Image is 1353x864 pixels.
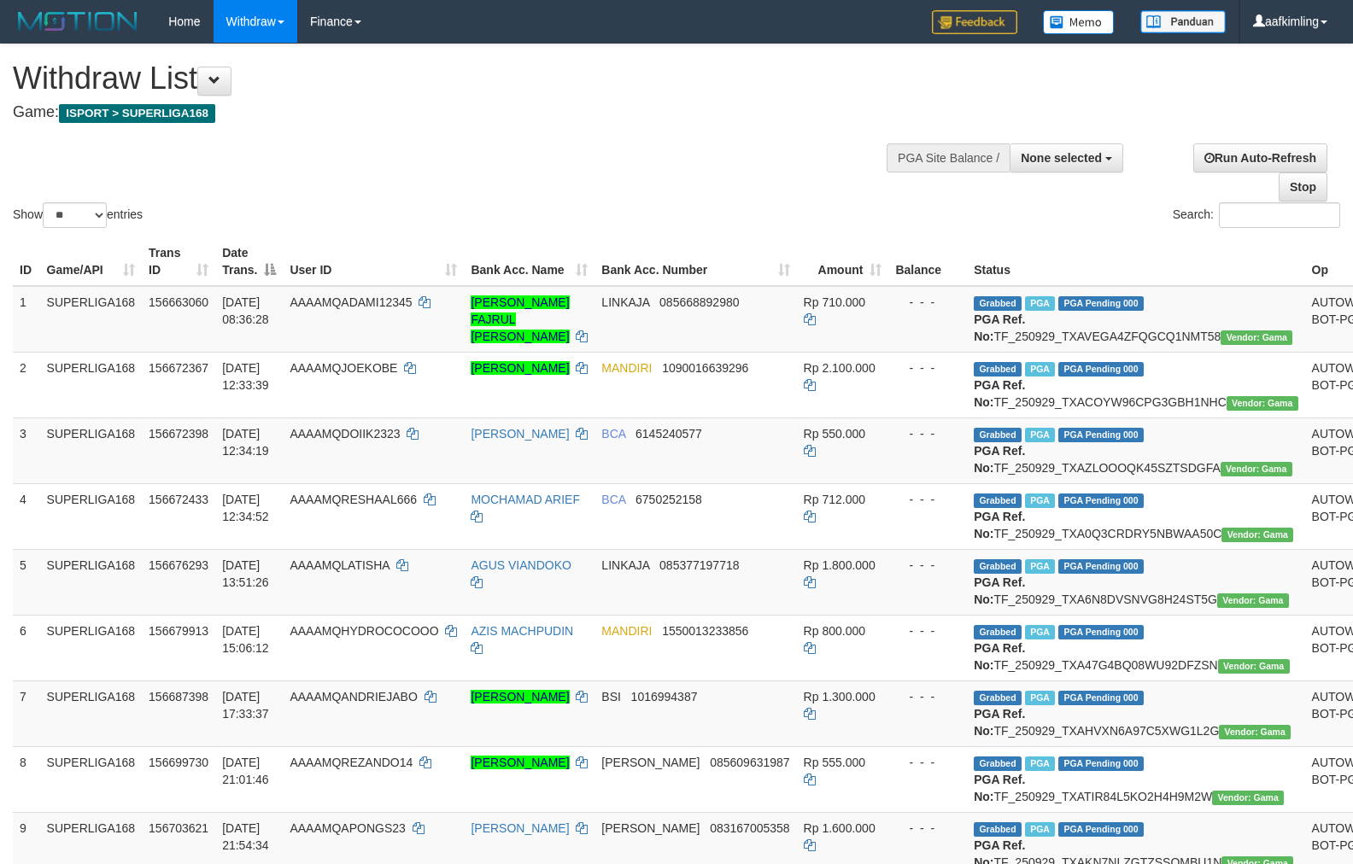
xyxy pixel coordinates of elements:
span: Rp 800.000 [804,624,865,638]
td: 7 [13,680,40,746]
span: 156687398 [149,690,208,703]
span: PGA Pending [1058,822,1144,837]
div: - - - [895,491,960,508]
span: 156679913 [149,624,208,638]
a: Stop [1279,172,1327,201]
span: LINKAJA [601,558,649,572]
span: Copy 1016994387 to clipboard [631,690,698,703]
div: - - - [895,622,960,639]
a: AZIS MACHPUDIN [471,624,573,638]
td: SUPERLIGA168 [40,549,143,615]
label: Search: [1173,202,1340,228]
td: TF_250929_TXAHVXN6A97C5XWG1L2G [967,680,1304,746]
span: Marked by aafsoycanthlai [1025,559,1055,574]
select: Showentries [43,202,107,228]
span: Marked by aafsengchandara [1025,362,1055,377]
span: AAAAMQDOIIK2323 [290,427,400,441]
img: Feedback.jpg [932,10,1017,34]
a: [PERSON_NAME] [471,427,569,441]
th: Bank Acc. Name: activate to sort column ascending [464,237,594,286]
span: Grabbed [974,559,1022,574]
span: Grabbed [974,362,1022,377]
span: Marked by aafchhiseyha [1025,822,1055,837]
span: AAAAMQANDRIEJABO [290,690,417,703]
span: Copy 6750252158 to clipboard [635,493,702,506]
span: Marked by aafchhiseyha [1025,756,1055,771]
span: [DATE] 12:34:52 [222,493,269,523]
td: SUPERLIGA168 [40,746,143,812]
td: SUPERLIGA168 [40,615,143,680]
a: [PERSON_NAME] [471,821,569,835]
td: SUPERLIGA168 [40,483,143,549]
span: PGA Pending [1058,625,1144,639]
span: Vendor URL: https://trx31.1velocity.biz [1227,396,1298,411]
td: 3 [13,417,40,483]
td: TF_250929_TXA0Q3CRDRY5NBWAA50C [967,483,1304,549]
span: [PERSON_NAME] [601,756,700,769]
span: PGA Pending [1058,559,1144,574]
span: PGA Pending [1058,493,1144,508]
span: Rp 1.800.000 [804,558,876,572]
button: None selected [1010,143,1123,172]
td: TF_250929_TXA47G4BQ08WU92DFZSN [967,615,1304,680]
span: PGA Pending [1058,691,1144,705]
span: Vendor URL: https://trx31.1velocity.biz [1217,593,1289,608]
div: - - - [895,820,960,837]
span: AAAAMQHYDROCOCOOO [290,624,438,638]
span: [DATE] 21:01:46 [222,756,269,786]
span: Grabbed [974,296,1022,311]
span: [DATE] 08:36:28 [222,295,269,326]
b: PGA Ref. No: [974,444,1025,475]
td: TF_250929_TXA6N8DVSNVG8H24ST5G [967,549,1304,615]
td: SUPERLIGA168 [40,352,143,417]
span: AAAAMQRESHAAL666 [290,493,417,506]
a: [PERSON_NAME] [471,690,569,703]
span: MANDIRI [601,361,652,375]
td: TF_250929_TXATIR84L5KO2H4H9M2W [967,746,1304,812]
td: 5 [13,549,40,615]
span: MANDIRI [601,624,652,638]
span: PGA Pending [1058,362,1144,377]
span: Rp 710.000 [804,295,865,309]
th: Status [967,237,1304,286]
span: AAAAMQJOEKOBE [290,361,397,375]
span: Grabbed [974,493,1022,508]
th: Trans ID: activate to sort column ascending [142,237,215,286]
td: TF_250929_TXAVEGA4ZFQGCQ1NMT58 [967,286,1304,353]
td: 1 [13,286,40,353]
span: AAAAMQREZANDO14 [290,756,413,769]
span: 156672367 [149,361,208,375]
span: LINKAJA [601,295,649,309]
span: Rp 1.600.000 [804,821,876,835]
span: AAAAMQLATISHA [290,558,389,572]
img: Button%20Memo.svg [1043,10,1115,34]
span: Copy 085377197718 to clipboard [659,558,739,572]
span: Rp 550.000 [804,427,865,441]
span: Copy 1090016639296 to clipboard [662,361,748,375]
td: 6 [13,615,40,680]
span: Grabbed [974,625,1022,639]
h4: Game: [13,104,885,121]
span: [DATE] 21:54:34 [222,821,269,852]
td: SUPERLIGA168 [40,417,143,483]
span: Copy 6145240577 to clipboard [635,427,702,441]
span: Rp 1.300.000 [804,690,876,703]
span: Marked by aafsoycanthlai [1025,428,1055,442]
span: Vendor URL: https://trx31.1velocity.biz [1212,791,1284,805]
span: AAAAMQADAMI12345 [290,295,412,309]
b: PGA Ref. No: [974,575,1025,606]
span: Rp 712.000 [804,493,865,506]
label: Show entries [13,202,143,228]
span: Grabbed [974,428,1022,442]
td: TF_250929_TXACOYW96CPG3GBH1NHC [967,352,1304,417]
span: BSI [601,690,621,703]
span: Grabbed [974,756,1022,771]
b: PGA Ref. No: [974,773,1025,803]
td: TF_250929_TXAZLOOOQK45SZTSDGFA [967,417,1304,483]
th: Bank Acc. Number: activate to sort column ascending [594,237,796,286]
div: - - - [895,294,960,311]
td: SUPERLIGA168 [40,680,143,746]
span: ISPORT > SUPERLIGA168 [59,104,215,123]
span: [DATE] 12:34:19 [222,427,269,458]
span: Grabbed [974,822,1022,837]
